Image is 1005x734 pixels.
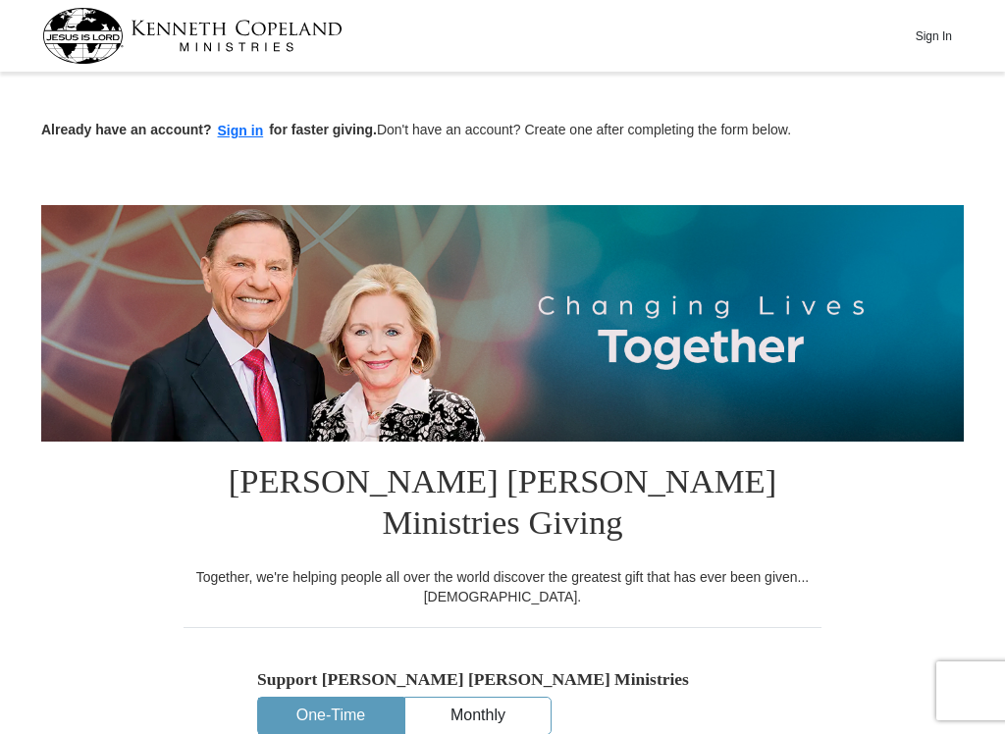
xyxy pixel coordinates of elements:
h1: [PERSON_NAME] [PERSON_NAME] Ministries Giving [184,442,821,567]
img: kcm-header-logo.svg [42,8,343,64]
button: One-Time [258,698,403,734]
p: Don't have an account? Create one after completing the form below. [41,120,964,142]
button: Monthly [405,698,551,734]
button: Sign in [212,120,270,142]
h5: Support [PERSON_NAME] [PERSON_NAME] Ministries [257,669,748,690]
div: Together, we're helping people all over the world discover the greatest gift that has ever been g... [184,567,821,606]
button: Sign In [904,21,963,51]
strong: Already have an account? for faster giving. [41,122,377,137]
